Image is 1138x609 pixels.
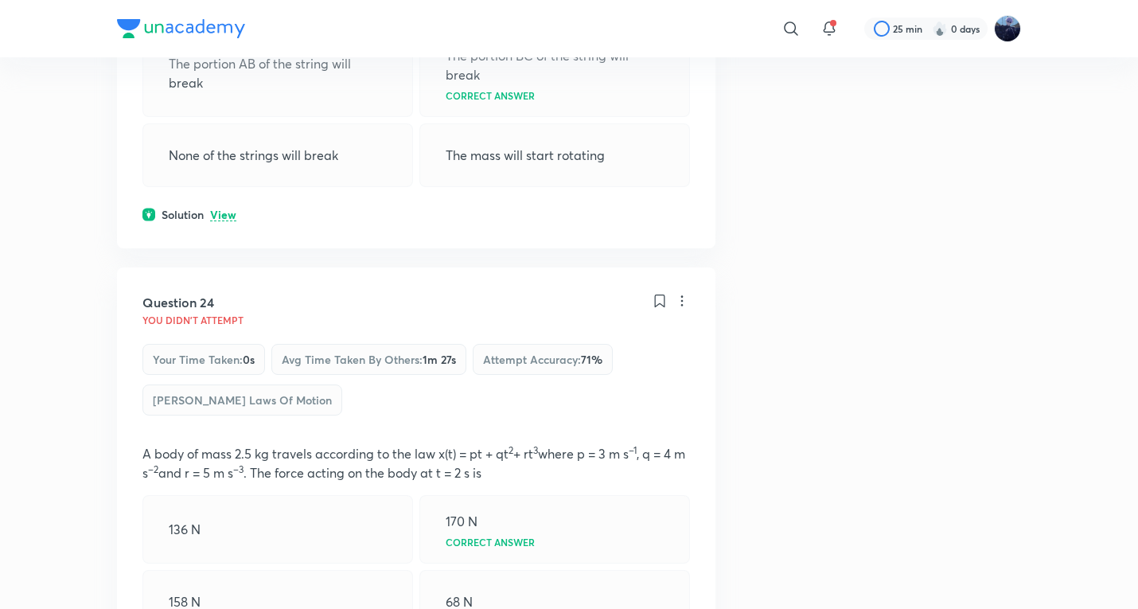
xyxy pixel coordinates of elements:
[446,91,535,100] p: Correct answer
[148,463,158,475] sup: –2
[142,444,690,482] p: A body of mass 2.5 kg travels according to the law x(t) = pt + qt + rt where p = 3 m s , q = 4 m ...
[581,352,602,367] span: 71 %
[142,208,155,221] img: solution.svg
[142,315,244,325] p: You didn't Attempt
[117,19,245,38] img: Company Logo
[509,444,513,456] sup: 2
[629,444,637,456] sup: –1
[446,46,664,84] p: The portion BC of the string will break
[142,344,265,375] div: Your time taken :
[162,206,204,223] h6: Solution
[271,344,466,375] div: Avg time taken by others :
[446,146,605,165] p: The mass will start rotating
[142,293,214,312] h5: Question 24
[169,146,338,165] p: None of the strings will break
[932,21,948,37] img: streak
[233,463,244,475] sup: –3
[994,15,1021,42] img: Kushagra Singh
[169,520,201,539] p: 136 N
[446,512,477,531] p: 170 N
[473,344,613,375] div: Attempt accuracy :
[169,54,387,92] p: The portion AB of the string will break
[243,352,255,367] span: 0s
[423,352,456,367] span: 1m 27s
[142,385,342,416] div: [PERSON_NAME] Laws of Motion
[533,444,538,456] sup: 3
[446,537,535,547] p: Correct answer
[210,209,236,221] p: View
